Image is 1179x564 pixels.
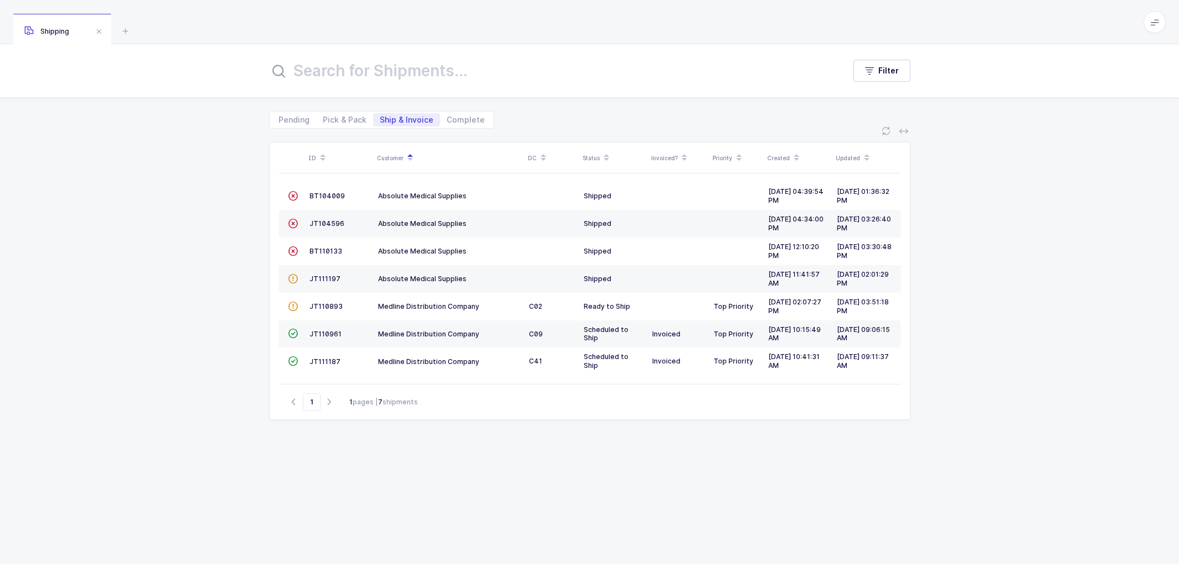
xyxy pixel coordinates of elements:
span: JT111197 [310,275,340,283]
span: Shipping [24,27,69,35]
span: Top Priority [714,330,753,338]
span: Shipped [584,275,611,283]
div: Priority [712,149,761,167]
span: Top Priority [714,357,753,365]
span:  [288,329,298,338]
span: [DATE] 03:26:40 PM [837,215,891,232]
span: Pick & Pack [323,116,366,124]
span: Ready to Ship [584,302,630,310]
div: Invoiced [652,357,705,366]
div: Customer [377,149,521,167]
span: [DATE] 10:41:31 AM [768,352,820,370]
span: [DATE] 09:11:37 AM [837,352,889,370]
span:  [288,247,298,255]
span: Top Priority [714,302,753,310]
span: Shipped [584,219,611,228]
div: Status [583,149,644,167]
span: BT104009 [310,192,345,200]
span: Ship & Invoice [380,116,433,124]
span: Medline Distribution Company [378,357,479,366]
b: 1 [349,398,353,406]
span: Scheduled to Ship [584,352,628,370]
button: Filter [853,60,910,82]
b: 7 [378,398,382,406]
span: C02 [529,302,542,310]
span: [DATE] 12:10:20 PM [768,243,819,260]
span: [DATE] 03:51:18 PM [837,298,889,315]
input: Search for Shipments... [269,57,831,84]
span: Filter [878,65,899,76]
span: [DATE] 10:15:49 AM [768,325,821,342]
span: JT110893 [310,302,343,310]
span:  [288,275,298,283]
span:  [288,357,298,365]
span: [DATE] 04:39:54 PM [768,187,824,204]
span:  [288,219,298,228]
span: Medline Distribution Company [378,302,479,310]
span: [DATE] 01:36:32 PM [837,187,889,204]
span: JT110961 [310,330,342,338]
span: Go to [303,393,321,411]
span:  [288,302,298,310]
span: C09 [529,330,543,338]
div: Invoiced [652,330,705,339]
span: Medline Distribution Company [378,330,479,338]
span: [DATE] 04:34:00 PM [768,215,824,232]
span: [DATE] 11:41:57 AM [768,270,820,287]
span: Absolute Medical Supplies [378,219,467,228]
span: [DATE] 09:06:15 AM [837,325,890,342]
div: pages | shipments [349,397,418,407]
span: Absolute Medical Supplies [378,275,467,283]
span: Shipped [584,247,611,255]
span: Shipped [584,192,611,200]
span: [DATE] 02:07:27 PM [768,298,821,315]
span: JT111187 [310,357,340,366]
span:  [288,192,298,200]
span: JT104596 [310,219,344,228]
span: [DATE] 02:01:29 PM [837,270,889,287]
span: Absolute Medical Supplies [378,247,467,255]
span: Pending [279,116,310,124]
div: Updated [836,149,898,167]
span: Absolute Medical Supplies [378,192,467,200]
span: Complete [447,116,485,124]
span: C41 [529,357,542,365]
span: BT110133 [310,247,342,255]
div: Created [767,149,829,167]
span: [DATE] 03:30:48 PM [837,243,892,260]
div: DC [528,149,576,167]
div: Invoiced? [651,149,706,167]
div: ID [308,149,370,167]
span: Scheduled to Ship [584,325,628,342]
